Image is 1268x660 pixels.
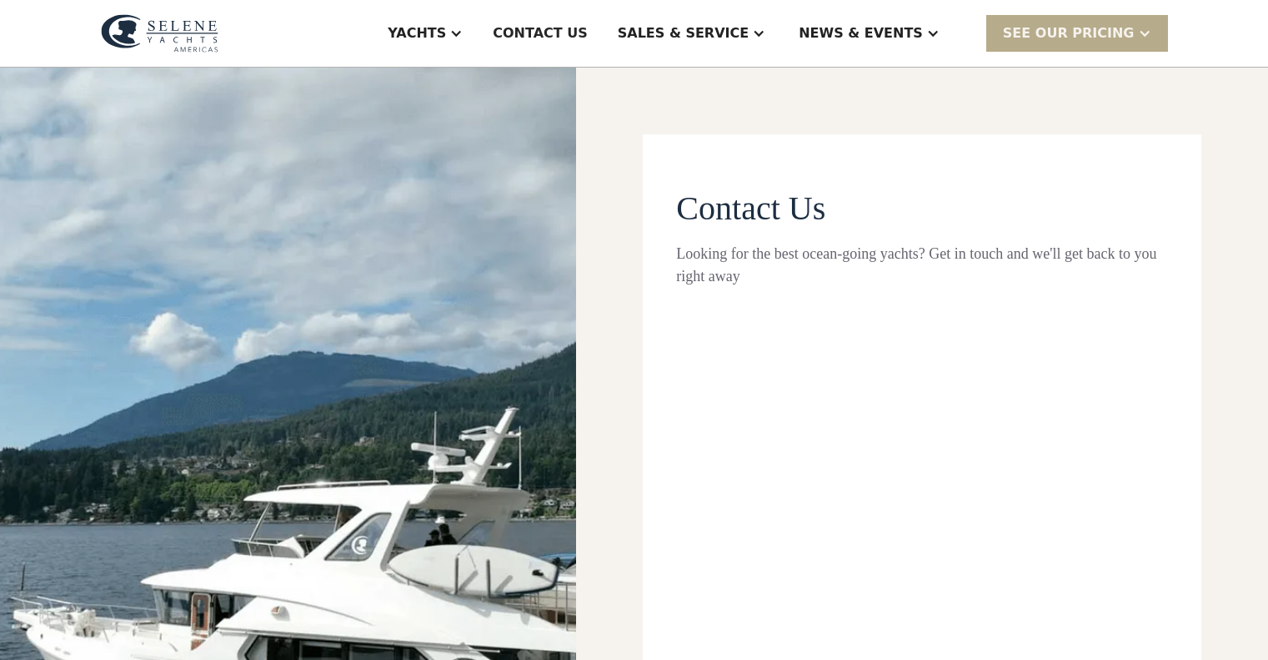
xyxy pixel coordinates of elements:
div: Sales & Service [618,23,749,43]
div: SEE Our Pricing [1003,23,1135,43]
div: SEE Our Pricing [986,15,1168,51]
span: Contact Us [676,189,825,227]
div: Yachts [388,23,446,43]
div: News & EVENTS [799,23,923,43]
div: Looking for the best ocean-going yachts? Get in touch and we'll get back to you right away [676,243,1168,288]
img: logo [101,14,218,53]
div: Contact US [493,23,588,43]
